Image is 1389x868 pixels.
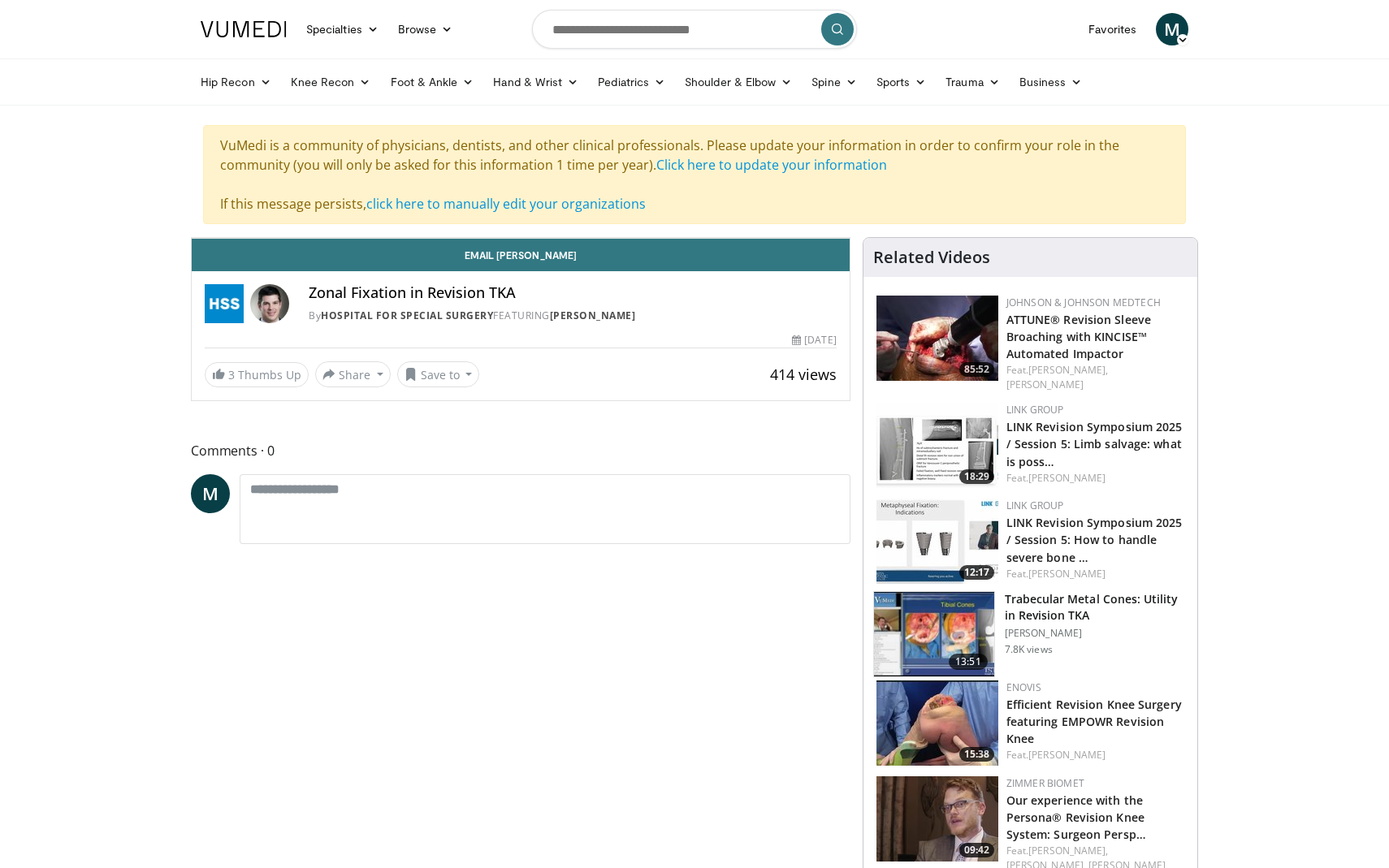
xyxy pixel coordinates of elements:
a: LINK Revision Symposium 2025 / Session 5: Limb salvage: what is poss… [1006,419,1183,469]
div: By FEATURING [309,309,837,323]
h3: Trabecular Metal Cones: Utility in Revision TKA [1005,591,1188,624]
a: 09:42 [876,776,998,862]
p: [PERSON_NAME] [1005,627,1188,640]
a: [PERSON_NAME] [1028,748,1106,762]
div: VuMedi is a community of physicians, dentists, and other clinical professionals. Please update yo... [203,125,1186,224]
a: 18:29 [876,403,998,488]
h4: Zonal Fixation in Revision TKA [309,284,837,302]
a: Click here to update your information [656,156,887,174]
a: [PERSON_NAME] [1006,378,1084,391]
a: click here to manually edit your organizations [366,195,646,213]
a: M [191,474,230,513]
a: Business [1010,66,1093,98]
a: 85:52 [876,296,998,381]
img: VuMedi Logo [201,21,287,37]
a: Efficient Revision Knee Surgery featuring EMPOWR Revision Knee [1006,697,1182,746]
h4: Related Videos [873,248,990,267]
a: Johnson & Johnson MedTech [1006,296,1161,309]
a: ATTUNE® Revision Sleeve Broaching with KINCISE™ Automated Impactor [1006,312,1151,361]
a: M [1156,13,1188,45]
img: 286158_0001_1.png.150x105_q85_crop-smart_upscale.jpg [874,592,994,676]
div: [DATE] [792,333,836,348]
a: Knee Recon [281,66,381,98]
img: a6cc4739-87cc-4358-abd9-235c6f460cb9.150x105_q85_crop-smart_upscale.jpg [876,296,998,381]
span: 85:52 [959,362,994,377]
span: 09:42 [959,843,994,857]
a: Email [PERSON_NAME] [192,239,850,271]
a: 15:38 [876,680,998,766]
p: 7.8K views [1005,643,1053,656]
a: Spine [802,66,866,98]
span: 18:29 [959,469,994,484]
input: Search topics, interventions [532,10,857,49]
span: Comments 0 [191,440,850,461]
div: Feat. [1006,471,1184,486]
a: Pediatrics [588,66,675,98]
a: Browse [388,13,463,45]
a: Favorites [1079,13,1146,45]
img: Hospital for Special Surgery [205,284,244,323]
div: Feat. [1006,567,1184,581]
a: LINK Group [1006,403,1064,417]
a: [PERSON_NAME] [1028,567,1106,581]
a: [PERSON_NAME], [1028,363,1108,377]
button: Share [315,361,391,387]
span: 3 [228,367,235,382]
a: Hand & Wrist [483,66,588,98]
div: Feat. [1006,363,1184,392]
a: Trauma [936,66,1010,98]
a: Foot & Ankle [381,66,484,98]
span: 414 views [770,365,837,384]
a: Specialties [296,13,388,45]
a: 12:17 [876,499,998,584]
a: Sports [867,66,937,98]
a: [PERSON_NAME] [1028,471,1106,485]
a: Zimmer Biomet [1006,776,1084,790]
a: [PERSON_NAME], [1028,844,1108,857]
a: Our experience with the Persona® Revision Knee System: Surgeon Persp… [1006,792,1146,842]
a: 13:51 Trabecular Metal Cones: Utility in Revision TKA [PERSON_NAME] 7.8K views [873,591,1188,677]
a: Hip Recon [191,66,281,98]
a: LINK Revision Symposium 2025 / Session 5: How to handle severe bone … [1006,515,1183,564]
button: Save to [397,361,480,387]
span: 15:38 [959,747,994,762]
video-js: Video Player [192,238,850,239]
div: Feat. [1006,748,1184,762]
img: 7b09b83e-8b07-49a9-959a-b57bd9bf44da.150x105_q85_crop-smart_upscale.jpg [876,776,998,862]
a: LINK Group [1006,499,1064,512]
img: Avatar [250,284,289,323]
span: 12:17 [959,565,994,580]
a: Enovis [1006,680,1041,694]
a: [PERSON_NAME] [550,309,636,322]
span: 13:51 [949,654,988,670]
a: Shoulder & Elbow [675,66,802,98]
img: cc288bf3-a1fa-4896-92c4-d329ac39a7f3.150x105_q85_crop-smart_upscale.jpg [876,403,998,488]
img: 2c6dc023-217a-48ee-ae3e-ea951bf834f3.150x105_q85_crop-smart_upscale.jpg [876,680,998,766]
a: 3 Thumbs Up [205,362,309,387]
a: Hospital for Special Surgery [321,309,493,322]
img: 463e9b81-8a9b-46df-ab8a-52de4decb3fe.150x105_q85_crop-smart_upscale.jpg [876,499,998,584]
